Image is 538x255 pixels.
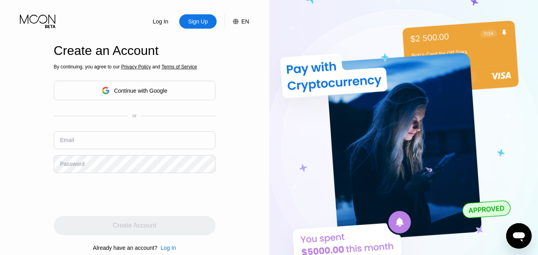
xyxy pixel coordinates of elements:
[54,64,215,70] div: By continuing, you agree to our
[142,14,179,29] div: Log In
[179,14,217,29] div: Sign Up
[241,18,249,25] div: EN
[54,43,215,58] div: Create an Account
[54,179,175,210] iframe: reCAPTCHA
[93,245,157,251] div: Already have an account?
[157,245,176,251] div: Log In
[114,88,167,94] div: Continue with Google
[121,64,151,70] span: Privacy Policy
[161,64,197,70] span: Terms of Service
[160,245,176,251] div: Log In
[152,18,169,25] div: Log In
[60,161,84,167] div: Password
[225,14,249,29] div: EN
[151,64,162,70] span: and
[54,81,215,100] div: Continue with Google
[60,137,74,143] div: Email
[187,18,209,25] div: Sign Up
[506,223,532,249] iframe: Button to launch messaging window
[132,113,137,119] div: or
